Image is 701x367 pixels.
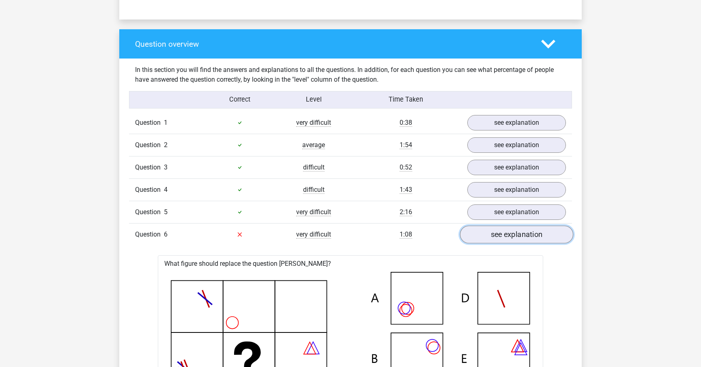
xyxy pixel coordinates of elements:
span: very difficult [296,119,331,127]
a: see explanation [467,160,566,175]
span: 4 [164,186,168,193]
div: Correct [203,95,277,104]
span: 1:08 [400,230,412,239]
span: 2:16 [400,208,412,216]
span: 1 [164,119,168,126]
a: see explanation [460,226,573,243]
span: 0:38 [400,119,412,127]
a: see explanation [467,115,566,130]
span: Question [135,207,164,217]
h4: Question overview [135,39,529,49]
span: difficult [303,163,325,172]
div: Level [277,95,350,104]
span: 6 [164,230,168,238]
a: see explanation [467,137,566,153]
span: 3 [164,163,168,171]
span: Question [135,230,164,239]
span: Question [135,118,164,128]
div: Time Taken [350,95,461,104]
a: see explanation [467,182,566,198]
span: difficult [303,186,325,194]
span: Question [135,140,164,150]
span: Question [135,185,164,195]
span: average [302,141,325,149]
span: 5 [164,208,168,216]
span: Question [135,163,164,172]
span: 0:52 [400,163,412,172]
div: In this section you will find the answers and explanations to all the questions. In addition, for... [129,65,572,85]
span: 1:43 [400,186,412,194]
a: see explanation [467,204,566,220]
span: 1:54 [400,141,412,149]
span: 2 [164,141,168,149]
span: very difficult [296,208,331,216]
span: very difficult [296,230,331,239]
